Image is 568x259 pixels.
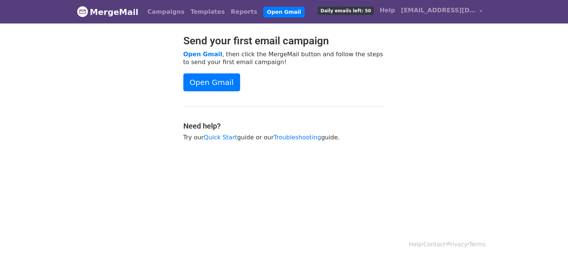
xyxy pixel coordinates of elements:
[263,7,305,18] a: Open Gmail
[398,3,485,20] a: [EMAIL_ADDRESS][DOMAIN_NAME]
[318,7,373,15] span: Daily emails left: 50
[183,50,385,66] p: , then click the MergeMail button and follow the steps to send your first email campaign!
[187,4,228,19] a: Templates
[377,3,398,18] a: Help
[274,134,321,141] a: Troubleshooting
[183,73,240,91] a: Open Gmail
[77,4,139,20] a: MergeMail
[401,6,476,15] span: [EMAIL_ADDRESS][DOMAIN_NAME]
[183,51,222,58] a: Open Gmail
[447,241,467,248] a: Privacy
[183,133,385,141] p: Try our guide or our guide.
[228,4,260,19] a: Reports
[423,241,445,248] a: Contact
[469,241,485,248] a: Terms
[77,6,88,17] img: MergeMail logo
[315,3,376,18] a: Daily emails left: 50
[409,241,422,248] a: Help
[183,121,385,130] h4: Need help?
[145,4,187,19] a: Campaigns
[183,35,385,47] h2: Send your first email campaign
[204,134,237,141] a: Quick Start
